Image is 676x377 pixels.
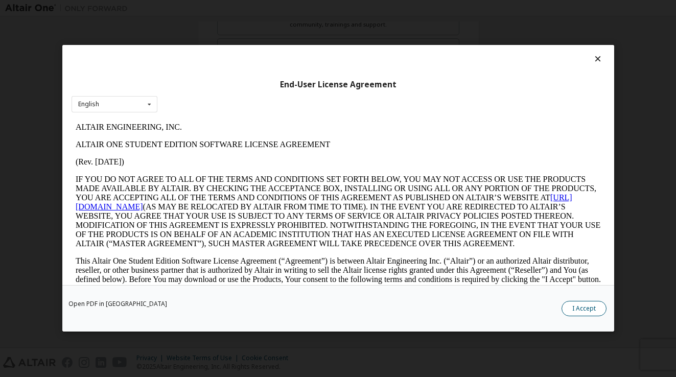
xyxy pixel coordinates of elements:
p: (Rev. [DATE]) [4,39,529,48]
a: Open PDF in [GEOGRAPHIC_DATA] [68,301,167,308]
p: ALTAIR ENGINEERING, INC. [4,4,529,13]
p: IF YOU DO NOT AGREE TO ALL OF THE TERMS AND CONDITIONS SET FORTH BELOW, YOU MAY NOT ACCESS OR USE... [4,56,529,130]
div: English [78,101,99,107]
p: This Altair One Student Edition Software License Agreement (“Agreement”) is between Altair Engine... [4,138,529,175]
button: I Accept [562,301,607,317]
p: ALTAIR ONE STUDENT EDITION SOFTWARE LICENSE AGREEMENT [4,21,529,31]
div: End-User License Agreement [72,80,605,90]
a: [URL][DOMAIN_NAME] [4,75,501,92]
